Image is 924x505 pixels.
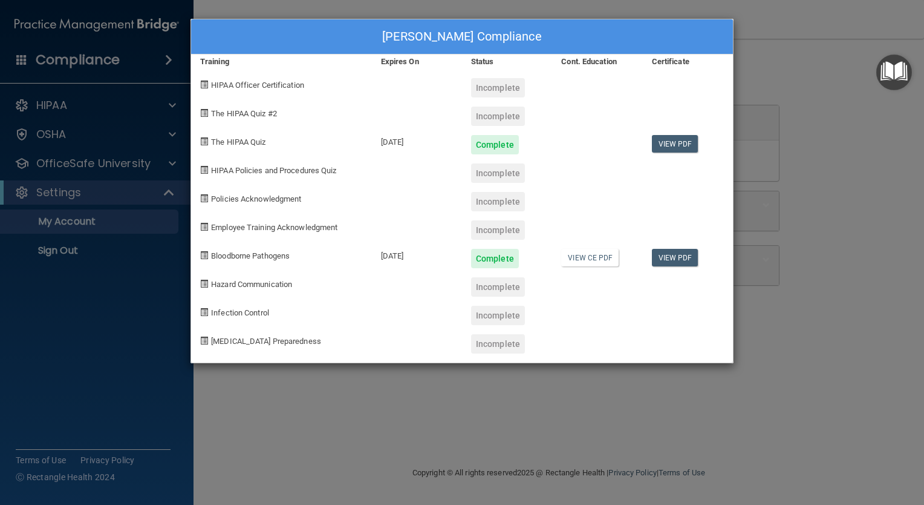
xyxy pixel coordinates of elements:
div: Incomplete [471,78,525,97]
div: Incomplete [471,107,525,126]
span: Bloodborne Pathogens [211,251,290,260]
div: Expires On [372,54,462,69]
div: Cont. Education [552,54,642,69]
div: Certificate [643,54,733,69]
button: Open Resource Center [876,54,912,90]
a: View CE PDF [561,249,619,266]
a: View PDF [652,135,698,153]
span: HIPAA Policies and Procedures Quiz [211,166,336,175]
span: HIPAA Officer Certification [211,81,304,90]
span: The HIPAA Quiz #2 [211,109,277,118]
div: Status [462,54,552,69]
div: Complete [471,249,519,268]
div: Incomplete [471,277,525,297]
div: [DATE] [372,126,462,154]
div: Training [191,54,372,69]
span: Policies Acknowledgment [211,194,301,203]
a: View PDF [652,249,698,266]
div: Complete [471,135,519,154]
div: Incomplete [471,163,525,183]
div: [PERSON_NAME] Compliance [191,19,733,54]
div: Incomplete [471,220,525,240]
span: Employee Training Acknowledgment [211,223,337,232]
div: Incomplete [471,192,525,211]
span: Infection Control [211,308,269,317]
span: Hazard Communication [211,280,292,289]
span: The HIPAA Quiz [211,137,265,147]
div: Incomplete [471,306,525,325]
div: Incomplete [471,334,525,354]
div: [DATE] [372,240,462,268]
span: [MEDICAL_DATA] Preparedness [211,337,321,346]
